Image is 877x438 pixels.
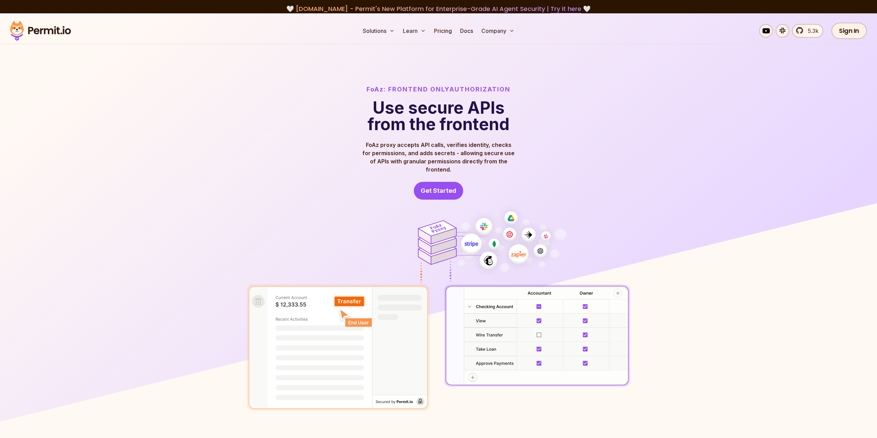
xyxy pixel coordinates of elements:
[551,4,581,13] a: Try it here
[7,19,74,42] img: Permit logo
[479,24,517,38] button: Company
[362,141,515,174] p: FoAz proxy accepts API calls, verifies identity, checks for permissions, and adds secrets - allow...
[792,24,823,38] a: 5.3k
[388,85,510,94] span: Frontend Only Authorization
[804,27,818,35] span: 5.3k
[16,4,861,14] div: 🤍 🤍
[296,4,581,13] span: [DOMAIN_NAME] - Permit's New Platform for Enterprise-Grade AI Agent Security |
[431,24,455,38] a: Pricing
[457,24,476,38] a: Docs
[414,182,463,200] a: Get Started
[400,24,429,38] button: Learn
[367,85,510,94] h2: FoAz:
[831,23,867,39] a: Sign In
[360,24,397,38] button: Solutions
[367,100,510,133] h1: Use secure APIs from the frontend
